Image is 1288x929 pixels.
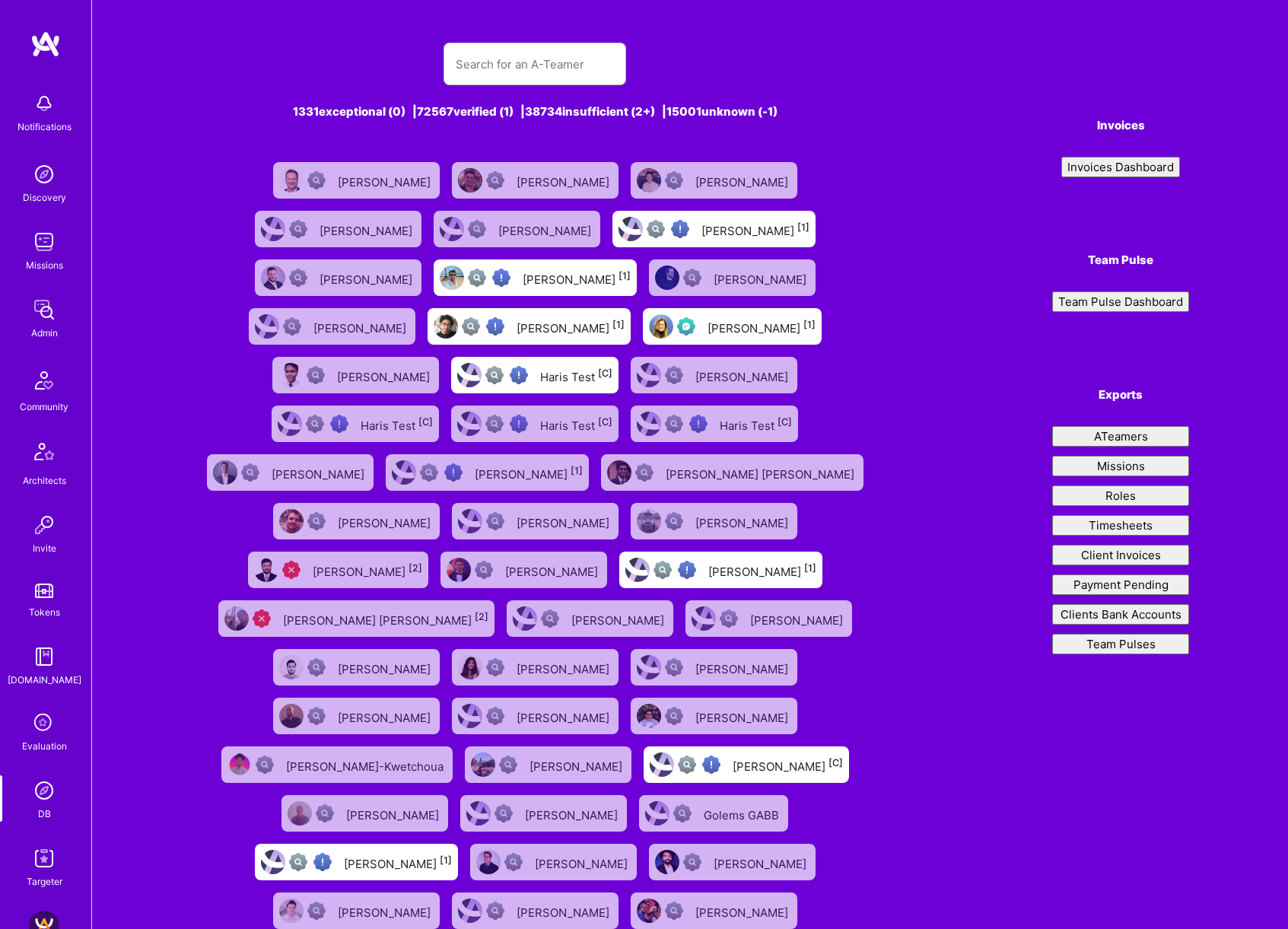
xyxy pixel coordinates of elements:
[33,540,56,556] div: Invite
[30,709,59,738] i: icon SelectionTeam
[704,803,782,823] div: Golems GABB
[803,319,816,330] sup: [1]
[486,512,504,530] img: Not Scrubbed
[692,606,716,631] img: User Avatar
[655,850,679,874] img: User Avatar
[492,269,510,287] img: High Potential User
[462,317,480,336] img: Not fully vetted
[689,415,708,433] img: High Potential User
[279,168,304,192] img: User Avatar
[665,415,683,433] img: Not fully vetted
[282,561,301,579] img: Unqualified
[1052,574,1189,595] button: Payment Pending
[701,219,809,239] div: [PERSON_NAME]
[486,317,504,336] img: High Potential User
[346,803,442,823] div: [PERSON_NAME]
[447,558,471,582] img: User Avatar
[338,657,434,677] div: [PERSON_NAME]
[804,562,816,574] sup: [1]
[338,706,434,726] div: [PERSON_NAME]
[26,436,62,472] img: Architects
[243,302,421,351] a: User AvatarNot Scrubbed[PERSON_NAME]
[517,657,612,677] div: [PERSON_NAME]
[420,463,438,482] img: Not fully vetted
[708,317,816,336] div: [PERSON_NAME]
[320,268,415,288] div: [PERSON_NAME]
[29,510,59,540] img: Invite
[498,219,594,239] div: [PERSON_NAME]
[213,460,237,485] img: User Avatar
[517,317,625,336] div: [PERSON_NAME]
[330,415,348,433] img: High Potential User
[540,414,612,434] div: Haris Test
[1052,515,1189,536] button: Timesheets
[434,546,613,594] a: User AvatarNot Scrubbed[PERSON_NAME]
[458,168,482,192] img: User Avatar
[445,351,625,399] a: User AvatarNot fully vettedHigh Potential UserHaris Test[C]
[254,558,278,582] img: User Avatar
[647,220,665,238] img: Not fully vetted
[249,205,428,253] a: User AvatarNot Scrubbed[PERSON_NAME]
[261,850,285,874] img: User Avatar
[517,170,612,190] div: [PERSON_NAME]
[29,604,60,620] div: Tokens
[224,606,249,631] img: User Avatar
[649,314,673,339] img: User Avatar
[530,755,625,775] div: [PERSON_NAME]
[459,740,638,789] a: User AvatarNot Scrubbed[PERSON_NAME]
[637,655,661,679] img: User Avatar
[306,415,324,433] img: Not fully vetted
[266,351,445,399] a: User AvatarNot Scrubbed[PERSON_NAME]
[475,561,493,579] img: Not Scrubbed
[695,365,791,385] div: [PERSON_NAME]
[212,594,501,643] a: User AvatarUnqualified[PERSON_NAME] [PERSON_NAME][2]
[606,205,822,253] a: User AvatarNot fully vettedHigh Potential User[PERSON_NAME][1]
[283,317,301,336] img: Not Scrubbed
[513,606,537,631] img: User Avatar
[638,740,855,789] a: User AvatarNot fully vettedHigh Potential User[PERSON_NAME][C]
[337,365,433,385] div: [PERSON_NAME]
[454,789,633,838] a: User AvatarNot Scrubbed[PERSON_NAME]
[29,843,59,873] img: Skill Targeter
[665,366,683,384] img: Not Scrubbed
[702,756,720,774] img: High Potential User
[320,219,415,239] div: [PERSON_NAME]
[510,415,528,433] img: High Potential User
[468,269,486,287] img: Not fully vetted
[1052,634,1189,654] button: Team Pulses
[683,853,701,871] img: Not Scrubbed
[595,448,870,497] a: User AvatarNot Scrubbed[PERSON_NAME] [PERSON_NAME]
[409,562,422,574] sup: [2]
[307,171,326,189] img: Not Scrubbed
[485,415,504,433] img: Not fully vetted
[665,512,683,530] img: Not Scrubbed
[683,269,701,287] img: Not Scrubbed
[446,497,625,546] a: User AvatarNot Scrubbed[PERSON_NAME]
[286,755,447,775] div: [PERSON_NAME]-Kwetchoua
[541,609,559,628] img: Not Scrubbed
[8,672,81,688] div: [DOMAIN_NAME]
[517,511,612,531] div: [PERSON_NAME]
[361,414,433,434] div: Haris Test
[392,460,416,485] img: User Avatar
[17,119,72,135] div: Notifications
[279,899,304,923] img: User Avatar
[671,220,689,238] img: High Potential User
[571,465,583,476] sup: [1]
[625,692,803,740] a: User AvatarNot Scrubbed[PERSON_NAME]
[733,755,843,775] div: [PERSON_NAME]
[26,362,62,399] img: Community
[267,692,446,740] a: User AvatarNot Scrubbed[PERSON_NAME]
[191,103,879,119] div: 1331 exceptional (0) | 72567 verified (1) | 38734 insufficient (2+) | 15001 unknown (-1)
[458,655,482,679] img: User Avatar
[679,594,858,643] a: User AvatarNot Scrubbed[PERSON_NAME]
[446,156,625,205] a: User AvatarNot Scrubbed[PERSON_NAME]
[242,546,434,594] a: User AvatarUnqualified[PERSON_NAME][2]
[249,838,464,886] a: User AvatarNot fully vettedHigh Potential User[PERSON_NAME][1]
[655,266,679,290] img: User Avatar
[307,707,326,725] img: Not Scrubbed
[645,801,669,826] img: User Avatar
[778,416,792,428] sup: [C]
[445,399,625,448] a: User AvatarNot fully vettedHigh Potential UserHaris Test[C]
[650,752,674,777] img: User Avatar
